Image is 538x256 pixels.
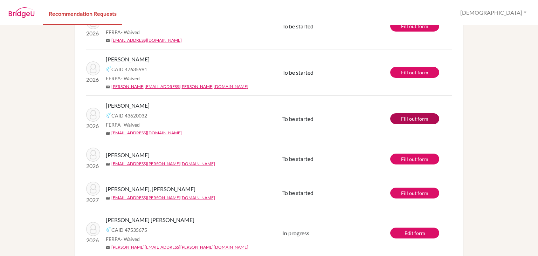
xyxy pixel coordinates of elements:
span: To be started [282,69,313,76]
a: Fill out form [390,21,439,32]
span: [PERSON_NAME], [PERSON_NAME] [106,185,195,193]
span: - Waived [121,236,140,242]
span: CAID 43620032 [111,112,147,119]
span: To be started [282,189,313,196]
span: CAID 47535675 [111,226,147,234]
a: Edit form [390,228,439,238]
span: To be started [282,23,313,29]
a: Recommendation Requests [43,1,122,25]
p: 2026 [86,75,100,84]
img: Carroll, Mavis Nathaneil [86,222,100,236]
a: Fill out form [390,188,439,198]
span: mail [106,196,110,200]
span: FERPA [106,235,140,243]
span: - Waived [121,75,140,81]
span: To be started [282,115,313,122]
span: FERPA [106,75,140,82]
a: [EMAIL_ADDRESS][DOMAIN_NAME] [111,37,182,43]
img: Philip, Thea Marie [86,182,100,196]
span: CAID 47635991 [111,66,147,73]
a: [EMAIL_ADDRESS][DOMAIN_NAME] [111,130,182,136]
img: Common App logo [106,113,111,118]
img: Common App logo [106,227,111,233]
span: FERPA [106,121,140,128]
img: BridgeU logo [8,7,35,18]
button: [DEMOGRAPHIC_DATA] [457,6,530,19]
span: mail [106,245,110,250]
a: Fill out form [390,67,439,78]
img: Thakkar, Angel [86,148,100,162]
span: [PERSON_NAME] [106,101,150,110]
span: mail [106,85,110,89]
span: [PERSON_NAME] [106,151,150,159]
span: To be started [282,155,313,162]
a: Fill out form [390,113,439,124]
span: In progress [282,230,309,236]
span: mail [106,39,110,43]
p: 2026 [86,122,100,130]
span: [PERSON_NAME] [PERSON_NAME] [106,216,194,224]
p: 2026 [86,162,100,170]
p: 2026 [86,236,100,244]
p: 2026 [86,29,100,38]
span: FERPA [106,28,140,36]
p: 2027 [86,196,100,204]
a: Fill out form [390,154,439,164]
a: [PERSON_NAME][EMAIL_ADDRESS][PERSON_NAME][DOMAIN_NAME] [111,83,248,90]
span: mail [106,162,110,166]
a: [EMAIL_ADDRESS][PERSON_NAME][DOMAIN_NAME] [111,161,215,167]
img: Anand, Varun [86,108,100,122]
img: Common App logo [106,66,111,72]
span: - Waived [121,122,140,128]
a: [EMAIL_ADDRESS][PERSON_NAME][DOMAIN_NAME] [111,195,215,201]
span: [PERSON_NAME] [106,55,150,63]
span: mail [106,131,110,135]
span: - Waived [121,29,140,35]
img: Kavatkar, Kshipra [86,61,100,75]
a: [PERSON_NAME][EMAIL_ADDRESS][PERSON_NAME][DOMAIN_NAME] [111,244,248,250]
